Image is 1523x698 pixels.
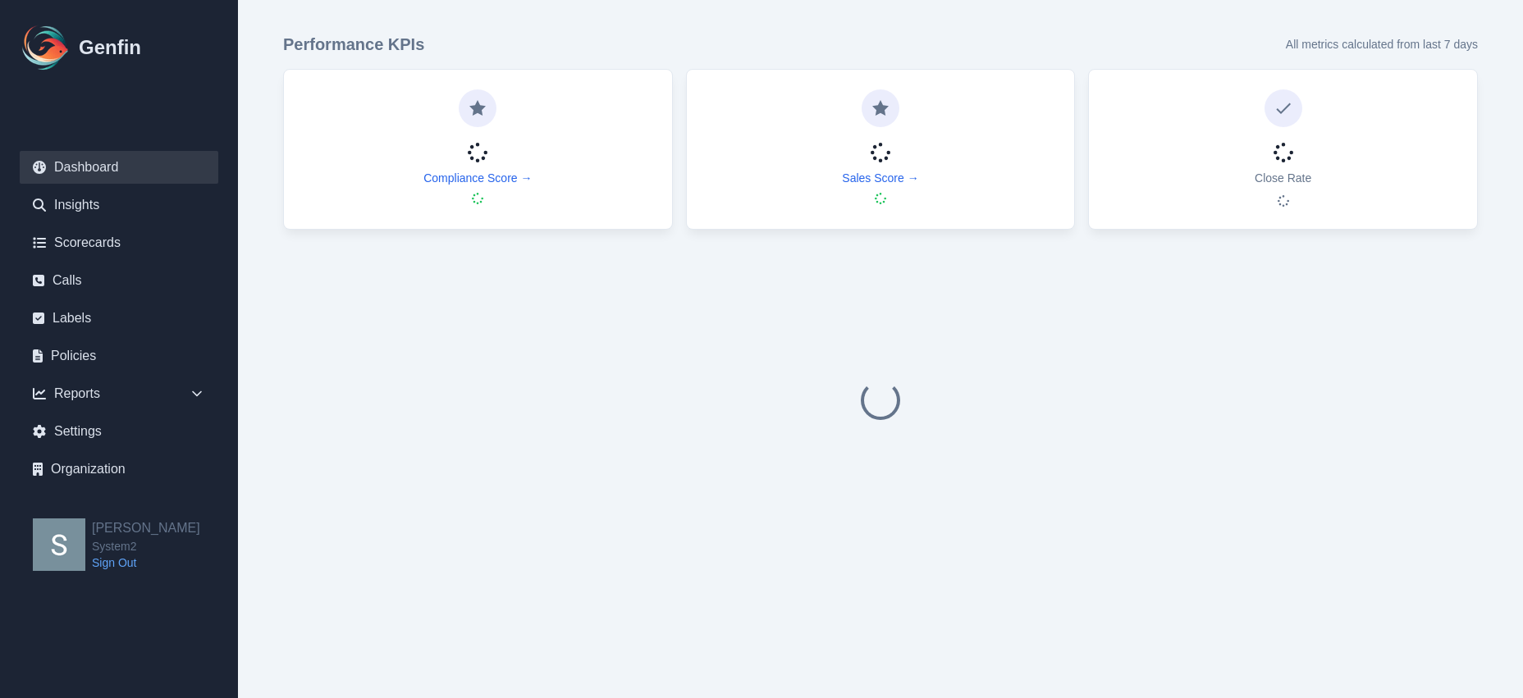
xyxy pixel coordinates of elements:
[20,340,218,372] a: Policies
[20,453,218,486] a: Organization
[1286,36,1478,52] p: All metrics calculated from last 7 days
[423,170,532,186] a: Compliance Score →
[79,34,141,61] h1: Genfin
[842,170,918,186] a: Sales Score →
[283,33,424,56] h3: Performance KPIs
[20,151,218,184] a: Dashboard
[1255,170,1311,186] p: Close Rate
[33,518,85,571] img: Savannah Sherard
[20,377,218,410] div: Reports
[20,189,218,221] a: Insights
[92,518,200,538] h2: [PERSON_NAME]
[20,21,72,74] img: Logo
[92,554,200,571] a: Sign Out
[92,538,200,554] span: System2
[20,415,218,448] a: Settings
[20,302,218,335] a: Labels
[20,226,218,259] a: Scorecards
[20,264,218,297] a: Calls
